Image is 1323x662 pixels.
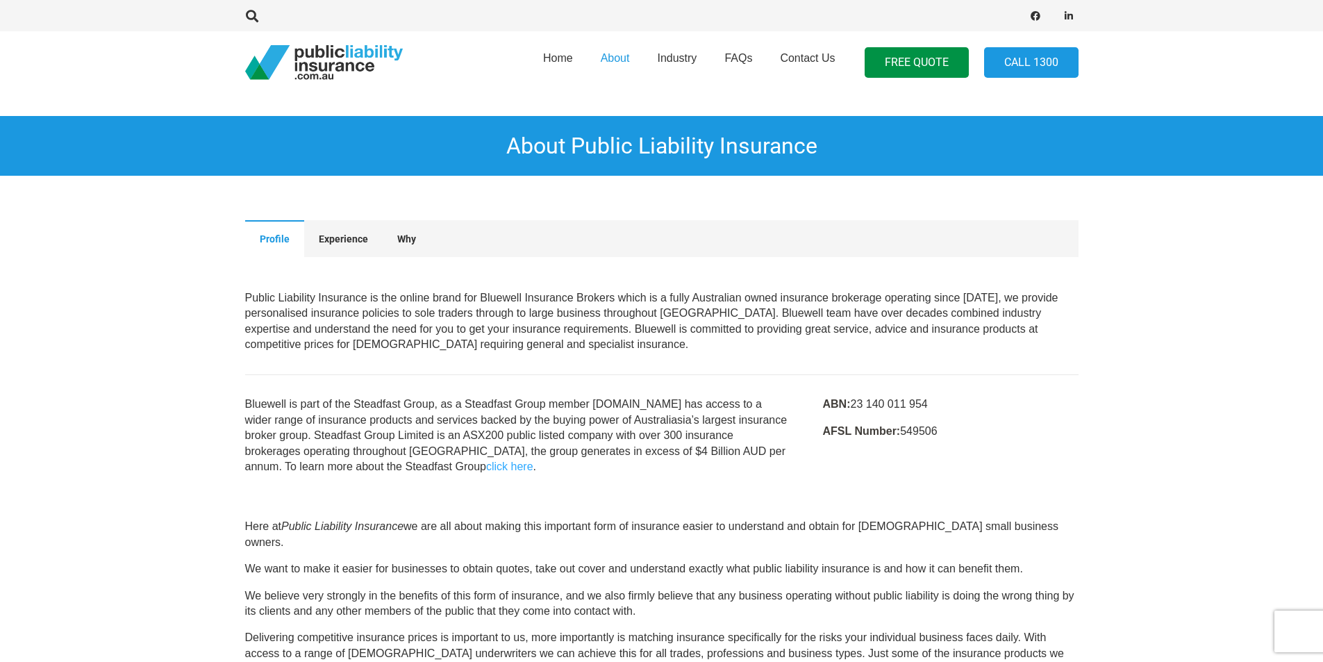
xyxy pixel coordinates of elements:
[822,425,900,437] strong: AFSL Number:
[245,588,1079,620] p: We believe very strongly in the benefits of this form of insurance, and we also firmly believe th...
[383,220,431,256] button: Why
[766,27,849,98] a: Contact Us
[245,397,790,474] p: Bluewell is part of the Steadfast Group, as a Steadfast Group member [DOMAIN_NAME] has access to ...
[304,220,383,256] button: Experience
[724,52,752,64] span: FAQs
[397,233,416,245] span: Why
[245,561,1079,577] p: We want to make it easier for businesses to obtain quotes, take out cover and understand exactly ...
[822,424,1078,439] p: 549506
[657,52,697,64] span: Industry
[245,220,304,256] button: Profile
[245,45,403,80] a: pli_logotransparent
[601,52,630,64] span: About
[1026,6,1045,26] a: Facebook
[822,397,1078,412] p: 23 140 011 954
[710,27,766,98] a: FAQs
[780,52,835,64] span: Contact Us
[245,519,1079,550] p: Here at we are all about making this important form of insurance easier to understand and obtain ...
[1059,6,1079,26] a: LinkedIn
[529,27,587,98] a: Home
[239,10,267,22] a: Search
[245,290,1079,353] p: Our Office Southport Central
[865,47,969,78] a: FREE QUOTE
[822,398,850,410] strong: ABN:
[281,520,403,532] i: Public Liability Insurance
[587,27,644,98] a: About
[984,47,1079,78] a: Call 1300
[486,461,533,472] a: click here
[319,233,368,245] span: Experience
[543,52,573,64] span: Home
[260,233,290,245] span: Profile
[643,27,710,98] a: Industry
